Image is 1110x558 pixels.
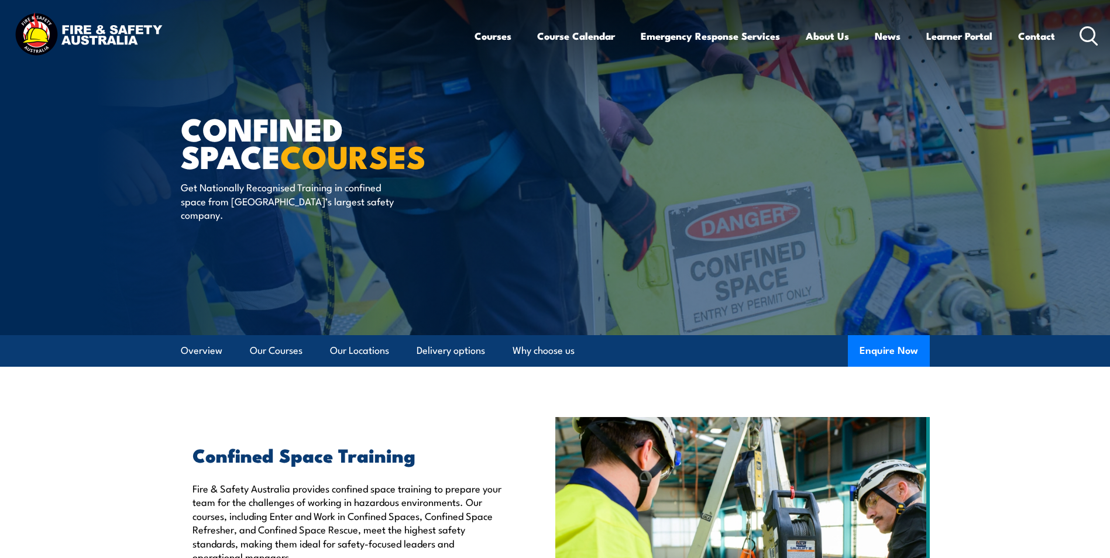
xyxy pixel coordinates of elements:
strong: COURSES [280,131,426,180]
p: Get Nationally Recognised Training in confined space from [GEOGRAPHIC_DATA]’s largest safety comp... [181,180,394,221]
button: Enquire Now [848,335,930,367]
a: Course Calendar [537,20,615,51]
a: Overview [181,335,222,366]
h1: Confined Space [181,115,470,169]
a: Courses [475,20,511,51]
h2: Confined Space Training [193,446,501,463]
a: Learner Portal [926,20,992,51]
a: News [875,20,901,51]
a: Our Locations [330,335,389,366]
a: Our Courses [250,335,303,366]
a: Contact [1018,20,1055,51]
a: Emergency Response Services [641,20,780,51]
a: Delivery options [417,335,485,366]
a: About Us [806,20,849,51]
a: Why choose us [513,335,575,366]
